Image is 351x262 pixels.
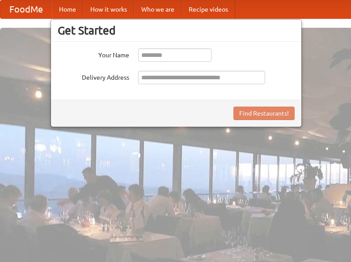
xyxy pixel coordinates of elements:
[58,24,295,37] h3: Get Started
[134,0,182,18] a: Who we are
[182,0,235,18] a: Recipe videos
[0,0,52,18] a: FoodMe
[52,0,83,18] a: Home
[58,71,129,82] label: Delivery Address
[233,107,295,120] button: Find Restaurants!
[83,0,134,18] a: How it works
[58,48,129,60] label: Your Name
